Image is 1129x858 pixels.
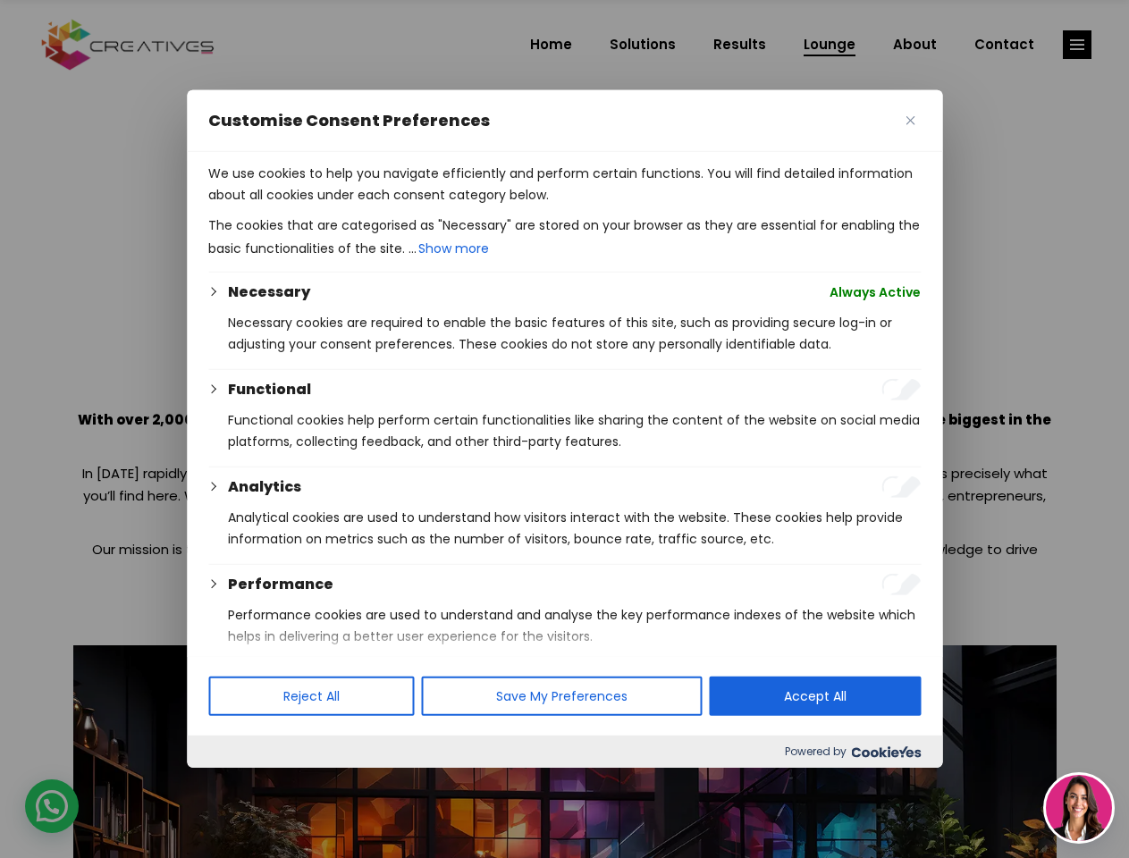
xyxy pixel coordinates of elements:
button: Show more [417,236,491,261]
div: Customise Consent Preferences [187,90,942,768]
p: Analytical cookies are used to understand how visitors interact with the website. These cookies h... [228,507,921,550]
input: Enable Performance [881,574,921,595]
p: The cookies that are categorised as "Necessary" are stored on your browser as they are essential ... [208,214,921,261]
p: We use cookies to help you navigate efficiently and perform certain functions. You will find deta... [208,163,921,206]
button: Functional [228,379,311,400]
span: Always Active [830,282,921,303]
button: Performance [228,574,333,595]
img: Close [906,116,914,125]
p: Necessary cookies are required to enable the basic features of this site, such as providing secur... [228,312,921,355]
p: Performance cookies are used to understand and analyse the key performance indexes of the website... [228,604,921,647]
button: Accept All [709,677,921,716]
img: agent [1046,775,1112,841]
div: Powered by [187,736,942,768]
button: Reject All [208,677,414,716]
button: Analytics [228,476,301,498]
button: Save My Preferences [421,677,702,716]
button: Close [899,110,921,131]
p: Functional cookies help perform certain functionalities like sharing the content of the website o... [228,409,921,452]
input: Enable Analytics [881,476,921,498]
span: Customise Consent Preferences [208,110,490,131]
button: Necessary [228,282,310,303]
img: Cookieyes logo [851,746,921,758]
input: Enable Functional [881,379,921,400]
